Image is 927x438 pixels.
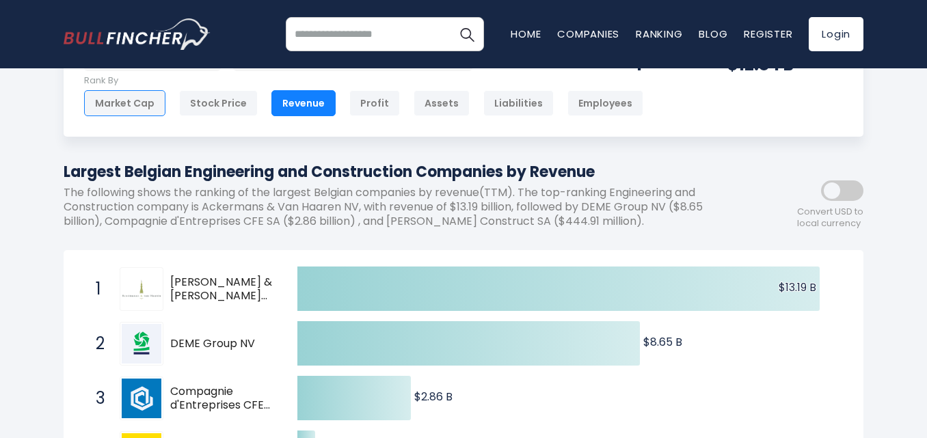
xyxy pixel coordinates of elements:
[511,27,541,41] a: Home
[414,90,470,116] div: Assets
[450,17,484,51] button: Search
[170,275,273,304] span: [PERSON_NAME] & [PERSON_NAME] NV
[636,27,682,41] a: Ranking
[727,54,843,75] div: $12.84 B
[122,379,161,418] img: Compagnie d'Entreprises CFE SA
[64,18,211,50] img: bullfincher logo
[64,18,211,50] a: Go to homepage
[122,324,161,364] img: DEME Group NV
[483,90,554,116] div: Liabilities
[349,90,400,116] div: Profit
[64,186,740,228] p: The following shows the ranking of the largest Belgian companies by revenue(TTM). The top-ranking...
[699,27,727,41] a: Blog
[271,90,336,116] div: Revenue
[414,389,453,405] text: $2.86 B
[809,17,863,51] a: Login
[744,27,792,41] a: Register
[643,334,682,350] text: $8.65 B
[84,75,643,87] p: Rank By
[557,27,619,41] a: Companies
[170,337,273,351] span: DEME Group NV
[797,206,863,230] span: Convert USD to local currency
[122,279,161,299] img: Ackermans & Van Haaren NV
[89,277,103,301] span: 1
[89,387,103,410] span: 3
[567,90,643,116] div: Employees
[89,332,103,355] span: 2
[84,90,165,116] div: Market Cap
[179,90,258,116] div: Stock Price
[170,385,273,413] span: Compagnie d'Entreprises CFE SA
[64,161,740,183] h1: Largest Belgian Engineering and Construction Companies by Revenue
[779,279,816,295] text: $13.19 B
